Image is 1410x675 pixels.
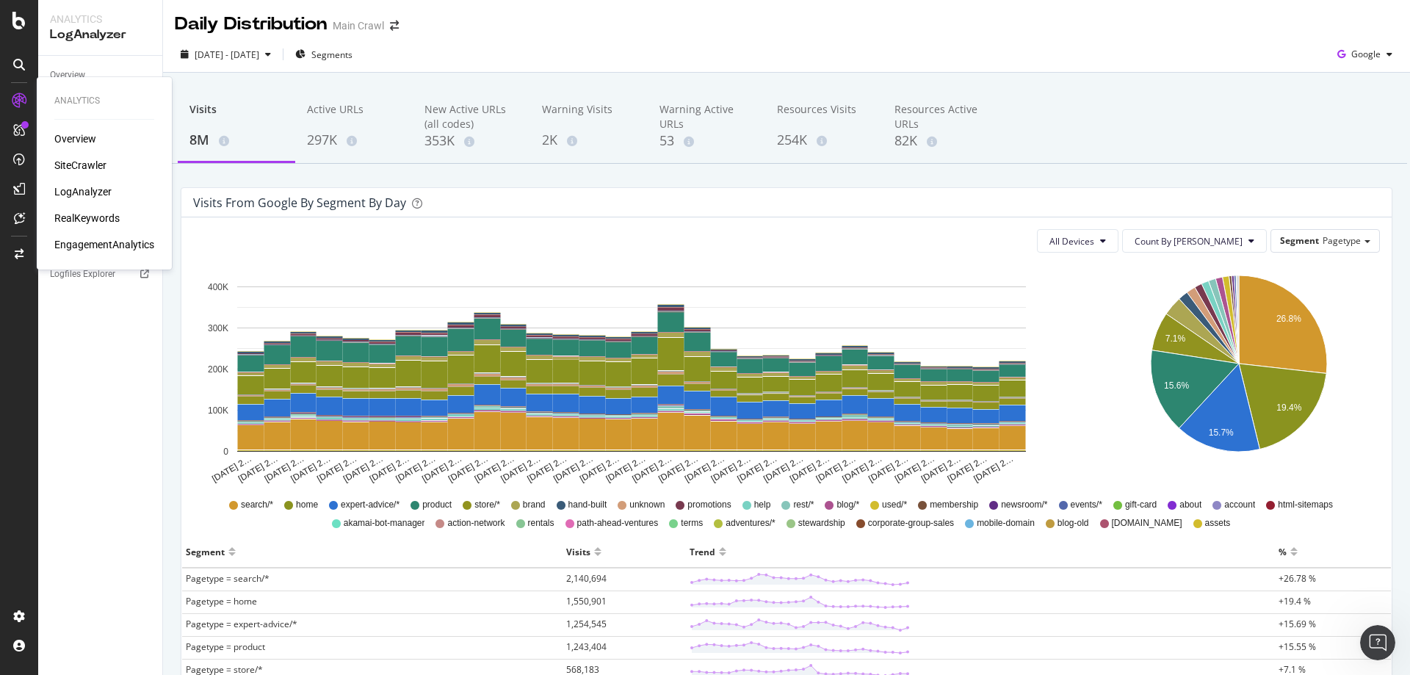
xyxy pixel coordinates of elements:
[344,517,425,530] span: akamai-bot-manager
[208,323,228,333] text: 300K
[1037,229,1118,253] button: All Devices
[296,499,318,511] span: home
[307,102,401,130] div: Active URLs
[175,12,327,37] div: Daily Distribution
[777,131,871,150] div: 254K
[1224,499,1255,511] span: account
[447,517,505,530] span: action-network
[1071,499,1102,511] span: events/*
[50,68,152,83] a: Overview
[1179,499,1201,511] span: about
[542,131,636,150] div: 2K
[894,102,988,131] div: Resources Active URLs
[50,12,151,26] div: Analytics
[1351,48,1381,60] span: Google
[186,595,257,607] span: Pagetype = home
[54,184,112,199] a: LogAnalyzer
[687,499,731,511] span: promotions
[186,640,265,653] span: Pagetype = product
[629,499,665,511] span: unknown
[1279,572,1316,585] span: +26.78 %
[566,618,607,630] span: 1,254,545
[1276,314,1301,325] text: 26.8%
[1049,235,1094,248] span: All Devices
[186,618,297,630] span: Pagetype = expert-advice/*
[523,499,546,511] span: brand
[681,517,703,530] span: terms
[977,517,1035,530] span: mobile-domain
[289,43,358,66] button: Segments
[189,102,283,130] div: Visits
[422,499,452,511] span: product
[54,95,154,107] div: Analytics
[1279,640,1316,653] span: +15.55 %
[54,211,120,225] a: RealKeywords
[930,499,978,511] span: membership
[333,18,384,33] div: Main Crawl
[341,499,399,511] span: expert-advice/*
[241,499,273,511] span: search/*
[193,264,1069,485] svg: A chart.
[208,282,228,292] text: 400K
[175,43,277,66] button: [DATE] - [DATE]
[1208,427,1233,438] text: 15.7%
[1331,43,1398,66] button: Google
[1100,264,1378,485] svg: A chart.
[390,21,399,31] div: arrow-right-arrow-left
[208,405,228,416] text: 100K
[836,499,859,511] span: blog/*
[754,499,771,511] span: help
[777,102,871,130] div: Resources Visits
[577,517,659,530] span: path-ahead-ventures
[793,499,814,511] span: rest/*
[1164,380,1189,391] text: 15.6%
[474,499,500,511] span: store/*
[50,26,151,43] div: LogAnalyzer
[1279,618,1316,630] span: +15.69 %
[1057,517,1089,530] span: blog-old
[566,572,607,585] span: 2,140,694
[1279,595,1311,607] span: +19.4 %
[54,158,106,173] a: SiteCrawler
[50,267,115,282] div: Logfiles Explorer
[195,48,259,61] span: [DATE] - [DATE]
[208,364,228,375] text: 200K
[311,48,352,61] span: Segments
[1278,499,1333,511] span: html-sitemaps
[1112,517,1182,530] span: [DOMAIN_NAME]
[798,517,845,530] span: stewardship
[1360,625,1395,660] iframe: Intercom live chat
[868,517,954,530] span: corporate-group-sales
[568,499,607,511] span: hand-built
[659,131,753,151] div: 53
[1280,234,1319,247] span: Segment
[542,102,636,130] div: Warning Visits
[186,540,225,563] div: Segment
[193,195,406,210] div: Visits from google by Segment by Day
[1135,235,1243,248] span: Count By Day
[1001,499,1047,511] span: newsroom/*
[1205,517,1231,530] span: assets
[894,131,988,151] div: 82K
[566,595,607,607] span: 1,550,901
[54,237,154,252] a: EngagementAnalytics
[50,68,85,83] div: Overview
[424,102,518,131] div: New Active URLs (all codes)
[54,131,96,146] a: Overview
[189,131,283,150] div: 8M
[690,540,715,563] div: Trend
[726,517,775,530] span: adventures/*
[1122,229,1267,253] button: Count By [PERSON_NAME]
[659,102,753,131] div: Warning Active URLs
[528,517,554,530] span: rentals
[186,572,270,585] span: Pagetype = search/*
[307,131,401,150] div: 297K
[50,267,152,282] a: Logfiles Explorer
[223,447,228,457] text: 0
